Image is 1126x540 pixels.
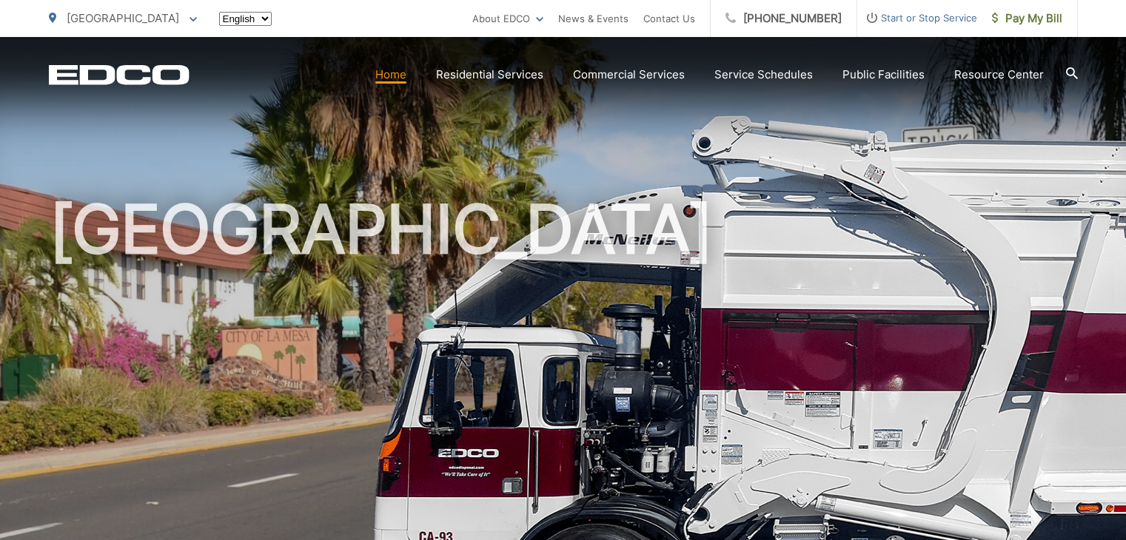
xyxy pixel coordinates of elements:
a: About EDCO [472,10,543,27]
a: News & Events [558,10,629,27]
span: [GEOGRAPHIC_DATA] [67,11,179,25]
span: Pay My Bill [992,10,1062,27]
a: Service Schedules [714,66,813,84]
a: Public Facilities [842,66,925,84]
a: EDCD logo. Return to the homepage. [49,64,190,85]
a: Home [375,66,406,84]
select: Select a language [219,12,272,26]
a: Residential Services [436,66,543,84]
a: Contact Us [643,10,695,27]
a: Commercial Services [573,66,685,84]
a: Resource Center [954,66,1044,84]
